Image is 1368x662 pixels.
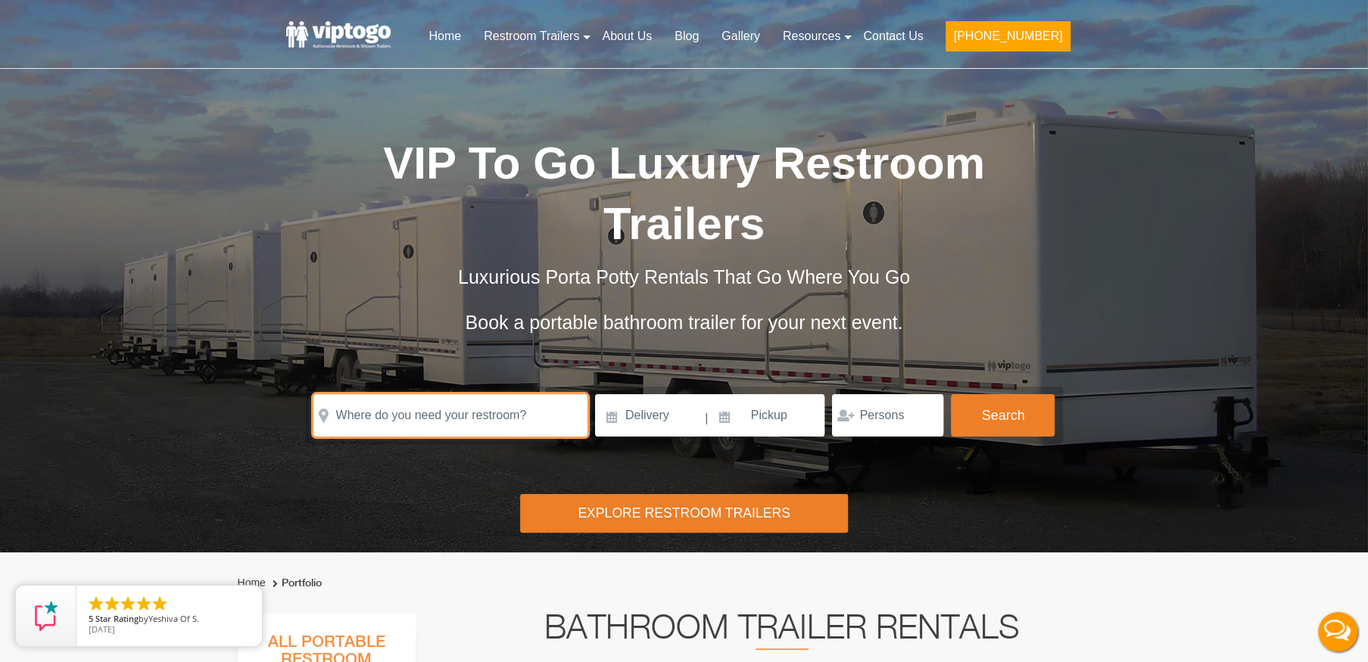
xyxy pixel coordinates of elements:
[417,20,472,53] a: Home
[89,623,115,635] span: [DATE]
[465,312,902,333] span: Book a portable bathroom trailer for your next event.
[832,394,943,437] input: Persons
[148,613,199,624] span: Yeshiva Of S.
[852,20,934,53] a: Contact Us
[705,394,708,443] span: |
[710,20,771,53] a: Gallery
[458,266,910,287] span: Luxurious Porta Potty Rentals That Go Where You Go
[269,574,322,592] li: Portfolio
[520,494,849,533] div: Explore Restroom Trailers
[946,21,1070,51] button: [PHONE_NUMBER]
[710,394,825,437] input: Pickup
[135,595,153,613] li: 
[151,595,169,613] li: 
[87,595,105,613] li: 
[436,614,1128,650] h2: Bathroom Trailer Rentals
[31,601,61,631] img: Review Rating
[119,595,137,613] li: 
[472,20,591,53] a: Restroom Trailers
[383,138,985,249] span: VIP To Go Luxury Restroom Trailers
[103,595,121,613] li: 
[238,577,266,589] a: Home
[663,20,710,53] a: Blog
[95,613,139,624] span: Star Rating
[595,394,703,437] input: Delivery
[89,614,250,625] span: by
[591,20,663,53] a: About Us
[89,613,93,624] span: 5
[1307,601,1368,662] button: Live Chat
[951,394,1055,437] button: Search
[771,20,852,53] a: Resources
[313,394,587,437] input: Where do you need your restroom?
[934,20,1081,61] a: [PHONE_NUMBER]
